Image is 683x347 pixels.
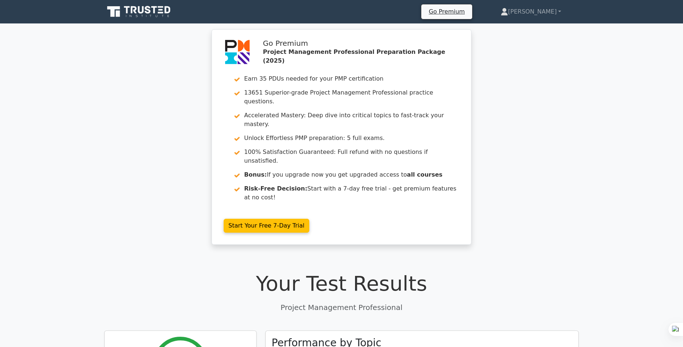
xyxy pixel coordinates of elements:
[424,7,469,16] a: Go Premium
[104,302,579,313] p: Project Management Professional
[224,219,309,233] a: Start Your Free 7-Day Trial
[483,4,579,19] a: [PERSON_NAME]
[104,271,579,296] h1: Your Test Results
